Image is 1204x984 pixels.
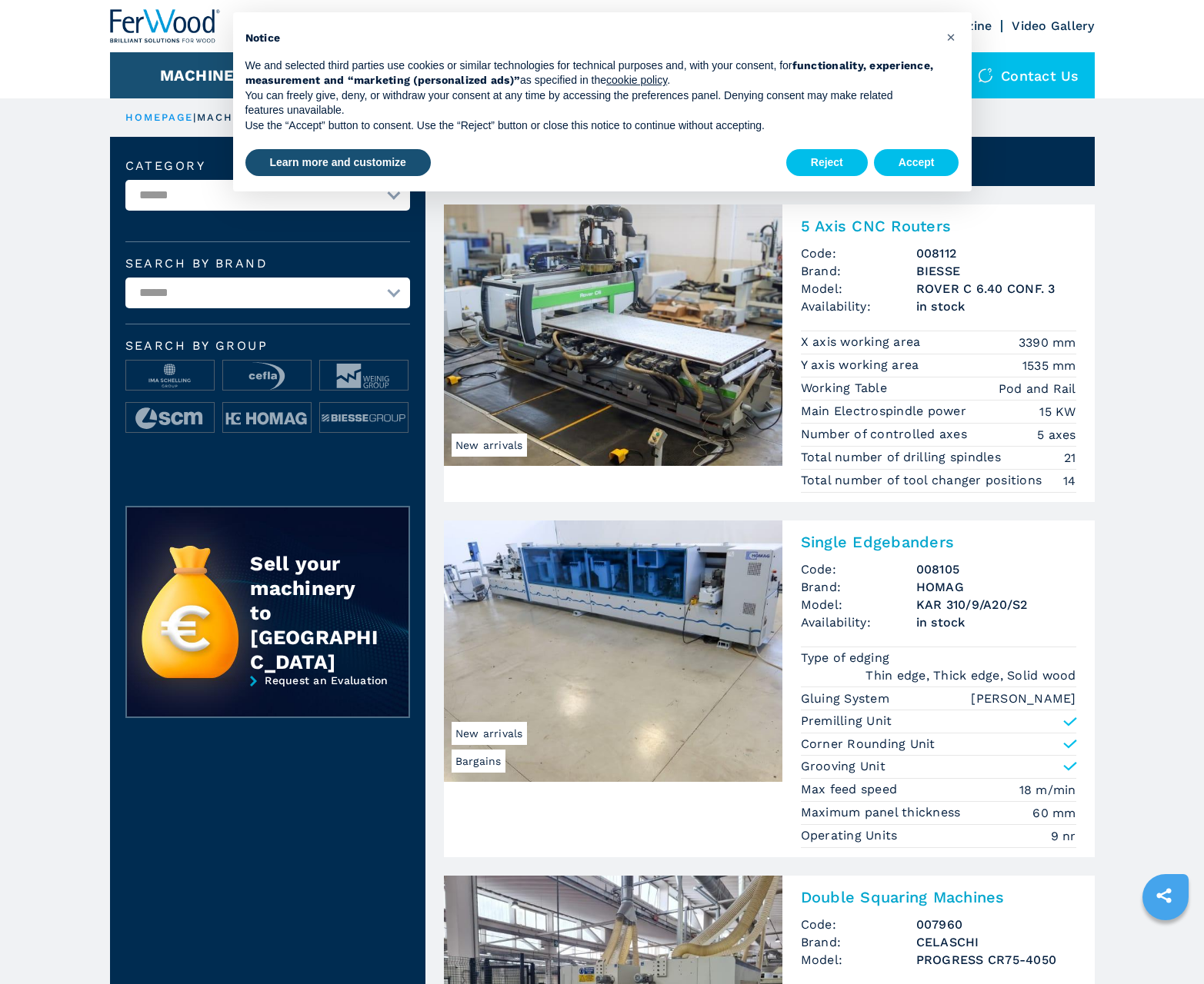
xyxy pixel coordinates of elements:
a: 5 Axis CNC Routers BIESSE ROVER C 6.40 CONF. 3New arrivals5 Axis CNC RoutersCode:008112Brand:BIES... [444,204,1095,502]
em: 9 nr [1051,827,1076,845]
p: Max feed speed [801,781,902,798]
span: New arrivals [452,434,527,457]
span: Bargains [452,750,505,773]
div: Sell your machinery to [GEOGRAPHIC_DATA] [250,551,378,674]
h3: PROGRESS CR75-4050 [916,951,1076,969]
h3: CELASCHI [916,933,1076,951]
p: Use the “Accept” button to consent. Use the “Reject” button or close this notice to continue with... [245,118,935,134]
em: 3390 mm [1019,334,1076,351]
img: image [320,403,408,434]
a: Video Gallery [1012,18,1094,33]
a: sharethis [1145,876,1183,915]
h2: Single Edgebanders [801,533,1076,551]
img: image [320,361,408,391]
a: Single Edgebanders HOMAG KAR 310/9/A20/S2BargainsNew arrivalsSingle EdgebandersCode:008105Brand:H... [444,520,1095,857]
p: We and selected third parties use cookies or similar technologies for technical purposes and, wit... [245,58,935,88]
h2: Notice [245,31,935,46]
em: 21 [1064,449,1076,467]
img: image [126,361,214,391]
a: Request an Evaluation [125,674,410,730]
img: image [126,403,214,434]
label: Search by brand [125,258,410,270]
span: New arrivals [452,722,527,745]
p: Working Table [801,380,892,397]
p: Total number of drilling spindles [801,449,1006,466]
img: Single Edgebanders HOMAG KAR 310/9/A20/S2 [444,520,782,782]
img: Contact us [978,68,993,83]
p: Grooving Unit [801,758,885,775]
em: 14 [1063,472,1076,490]
span: Availability: [801,298,916,315]
em: Pod and Rail [999,380,1076,397]
p: X axis working area [801,334,925,351]
span: Availability: [801,613,916,631]
span: Brand: [801,933,916,951]
button: Reject [786,149,868,177]
span: Code: [801,560,916,578]
button: Machines [160,66,245,85]
div: Contact us [962,52,1095,98]
a: HOMEPAGE [125,111,194,123]
span: Model: [801,596,916,613]
p: Type of edging [801,650,894,667]
p: Total number of tool changer positions [801,472,1046,489]
p: machines [197,111,263,125]
p: Premilling Unit [801,713,892,730]
strong: functionality, experience, measurement and “marketing (personalized ads)” [245,59,934,87]
span: in stock [916,298,1076,315]
img: image [223,361,311,391]
span: in stock [916,613,1076,631]
span: | [193,111,196,123]
em: 15 KW [1039,403,1076,421]
span: Brand: [801,578,916,596]
img: Ferwood [110,9,221,43]
h3: 007960 [916,916,1076,933]
span: Model: [801,951,916,969]
em: 18 m/min [1019,781,1076,799]
h3: KAR 310/9/A20/S2 [916,596,1076,613]
em: 5 axes [1037,426,1076,444]
button: Learn more and customize [245,149,431,177]
button: Close this notice [939,25,964,49]
h3: ROVER C 6.40 CONF. 3 [916,280,1076,298]
p: Maximum panel thickness [801,804,965,821]
span: Model: [801,280,916,298]
span: Brand: [801,262,916,280]
p: Y axis working area [801,357,923,374]
h3: HOMAG [916,578,1076,596]
em: [PERSON_NAME] [971,690,1076,707]
em: Thin edge, Thick edge, Solid wood [865,667,1076,684]
button: Accept [874,149,959,177]
h2: 5 Axis CNC Routers [801,217,1076,235]
iframe: Chat [1139,915,1192,972]
p: Operating Units [801,827,902,844]
p: Number of controlled axes [801,426,972,443]
h3: 008112 [916,244,1076,262]
p: Main Electrospindle power [801,403,971,420]
h3: 008105 [916,560,1076,578]
a: cookie policy [606,74,667,86]
p: Gluing System [801,690,894,707]
span: Search by group [125,340,410,352]
h3: BIESSE [916,262,1076,280]
em: 60 mm [1032,804,1076,822]
img: image [223,403,311,434]
p: You can freely give, deny, or withdraw your consent at any time by accessing the preferences pane... [245,88,935,118]
span: Code: [801,244,916,262]
img: 5 Axis CNC Routers BIESSE ROVER C 6.40 CONF. 3 [444,204,782,466]
em: 1535 mm [1022,357,1076,374]
span: × [946,28,956,46]
h2: Double Squaring Machines [801,888,1076,906]
label: Category [125,160,410,172]
p: Corner Rounding Unit [801,736,936,753]
span: Code: [801,916,916,933]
